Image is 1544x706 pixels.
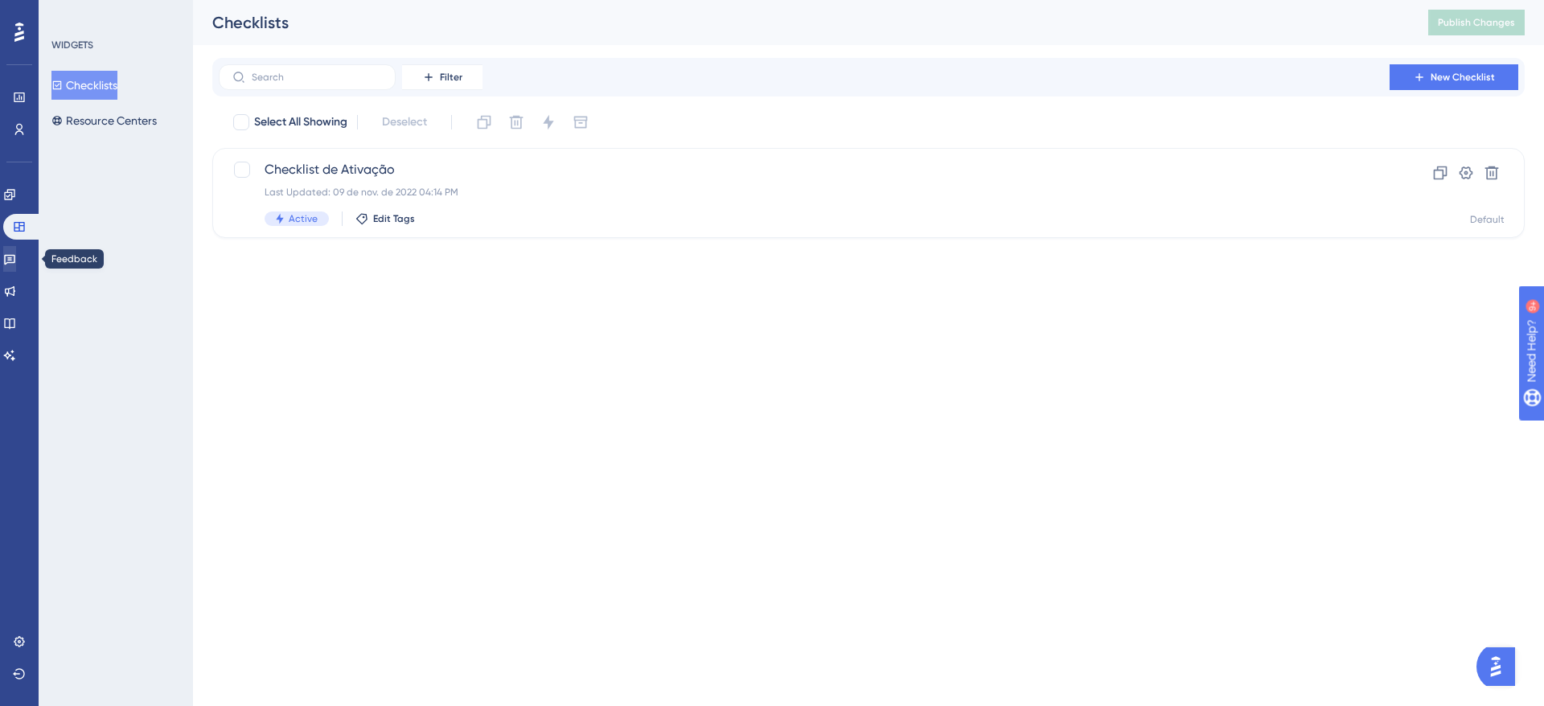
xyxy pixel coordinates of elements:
[51,39,93,51] div: WIDGETS
[51,71,117,100] button: Checklists
[265,186,1344,199] div: Last Updated: 09 de nov. de 2022 04:14 PM
[1476,642,1525,691] iframe: UserGuiding AI Assistant Launcher
[402,64,482,90] button: Filter
[355,212,415,225] button: Edit Tags
[1390,64,1518,90] button: New Checklist
[382,113,427,132] span: Deselect
[265,160,1344,179] span: Checklist de Ativação
[109,8,119,21] div: 9+
[212,11,1388,34] div: Checklists
[254,113,347,132] span: Select All Showing
[1431,71,1495,84] span: New Checklist
[1428,10,1525,35] button: Publish Changes
[1470,213,1505,226] div: Default
[373,212,415,225] span: Edit Tags
[289,212,318,225] span: Active
[252,72,382,83] input: Search
[1438,16,1515,29] span: Publish Changes
[38,4,101,23] span: Need Help?
[440,71,462,84] span: Filter
[51,106,157,135] button: Resource Centers
[368,108,441,137] button: Deselect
